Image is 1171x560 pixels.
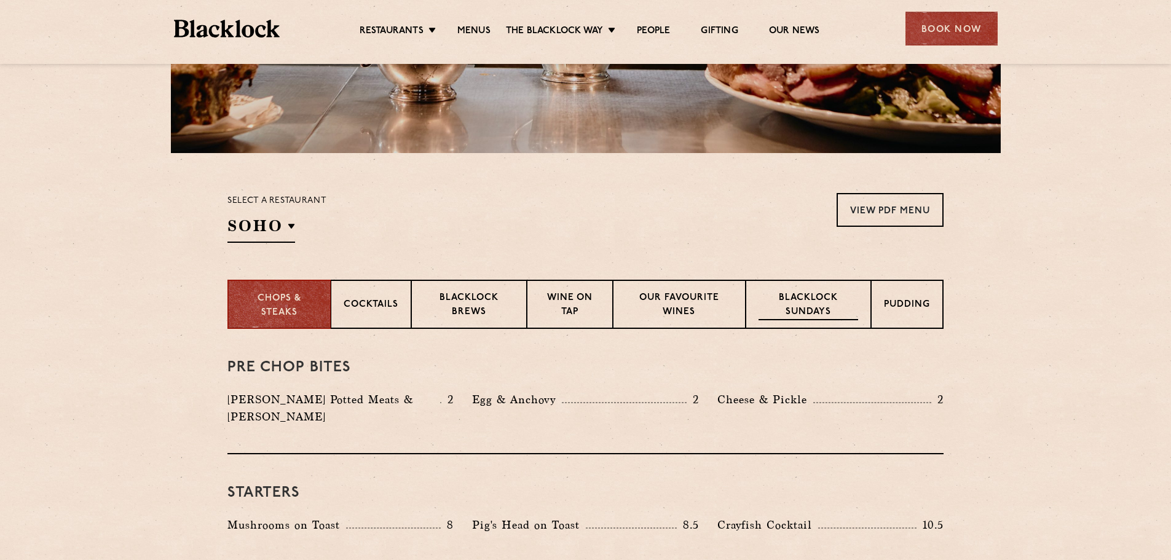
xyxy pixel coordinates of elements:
[227,360,944,376] h3: Pre Chop Bites
[227,215,295,243] h2: SOHO
[174,20,280,37] img: BL_Textured_Logo-footer-cropped.svg
[884,298,930,314] p: Pudding
[687,392,699,408] p: 2
[441,392,454,408] p: 2
[424,291,514,320] p: Blacklock Brews
[905,12,998,45] div: Book Now
[540,291,600,320] p: Wine on Tap
[931,392,944,408] p: 2
[472,516,586,534] p: Pig's Head on Toast
[917,517,944,533] p: 10.5
[241,292,318,320] p: Chops & Steaks
[717,516,818,534] p: Crayfish Cocktail
[360,25,424,39] a: Restaurants
[472,391,562,408] p: Egg & Anchovy
[837,193,944,227] a: View PDF Menu
[227,391,440,425] p: [PERSON_NAME] Potted Meats & [PERSON_NAME]
[717,391,813,408] p: Cheese & Pickle
[227,485,944,501] h3: Starters
[769,25,820,39] a: Our News
[457,25,491,39] a: Menus
[701,25,738,39] a: Gifting
[677,517,699,533] p: 8.5
[637,25,670,39] a: People
[441,517,454,533] p: 8
[344,298,398,314] p: Cocktails
[227,516,346,534] p: Mushrooms on Toast
[626,291,732,320] p: Our favourite wines
[227,193,326,209] p: Select a restaurant
[759,291,858,320] p: Blacklock Sundays
[506,25,603,39] a: The Blacklock Way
